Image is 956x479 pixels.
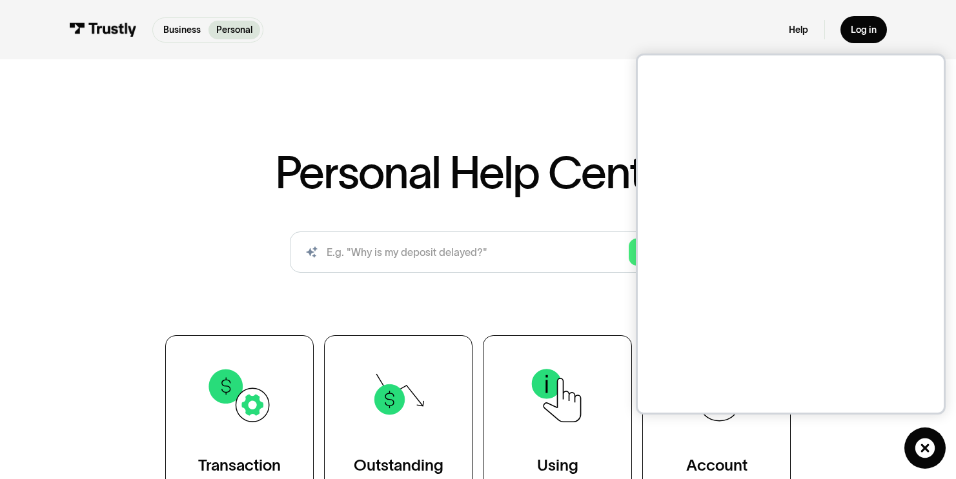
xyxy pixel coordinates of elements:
img: Trustly Logo [69,23,137,37]
a: Help [789,24,808,35]
form: Search [290,231,666,273]
input: search [290,231,666,273]
p: Business [163,23,201,37]
p: Personal [216,23,252,37]
div: Log in [851,24,877,35]
h1: Personal Help Center [275,150,682,195]
a: Log in [840,16,887,43]
a: Business [156,21,208,39]
a: Personal [208,21,260,39]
